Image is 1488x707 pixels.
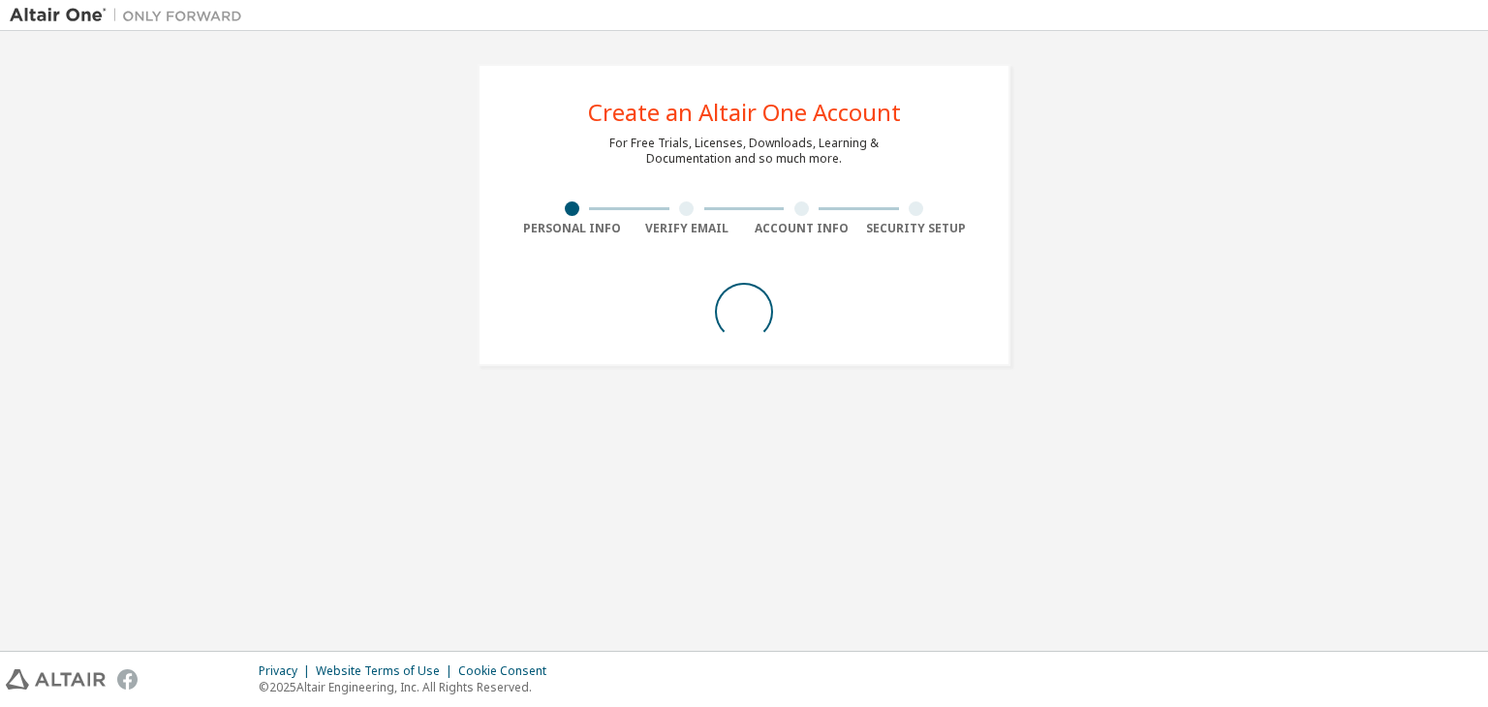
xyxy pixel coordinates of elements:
[259,679,558,695] p: © 2025 Altair Engineering, Inc. All Rights Reserved.
[609,136,879,167] div: For Free Trials, Licenses, Downloads, Learning & Documentation and so much more.
[744,221,859,236] div: Account Info
[10,6,252,25] img: Altair One
[117,669,138,690] img: facebook.svg
[630,221,745,236] div: Verify Email
[458,663,558,679] div: Cookie Consent
[6,669,106,690] img: altair_logo.svg
[588,101,901,124] div: Create an Altair One Account
[514,221,630,236] div: Personal Info
[316,663,458,679] div: Website Terms of Use
[259,663,316,679] div: Privacy
[859,221,975,236] div: Security Setup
